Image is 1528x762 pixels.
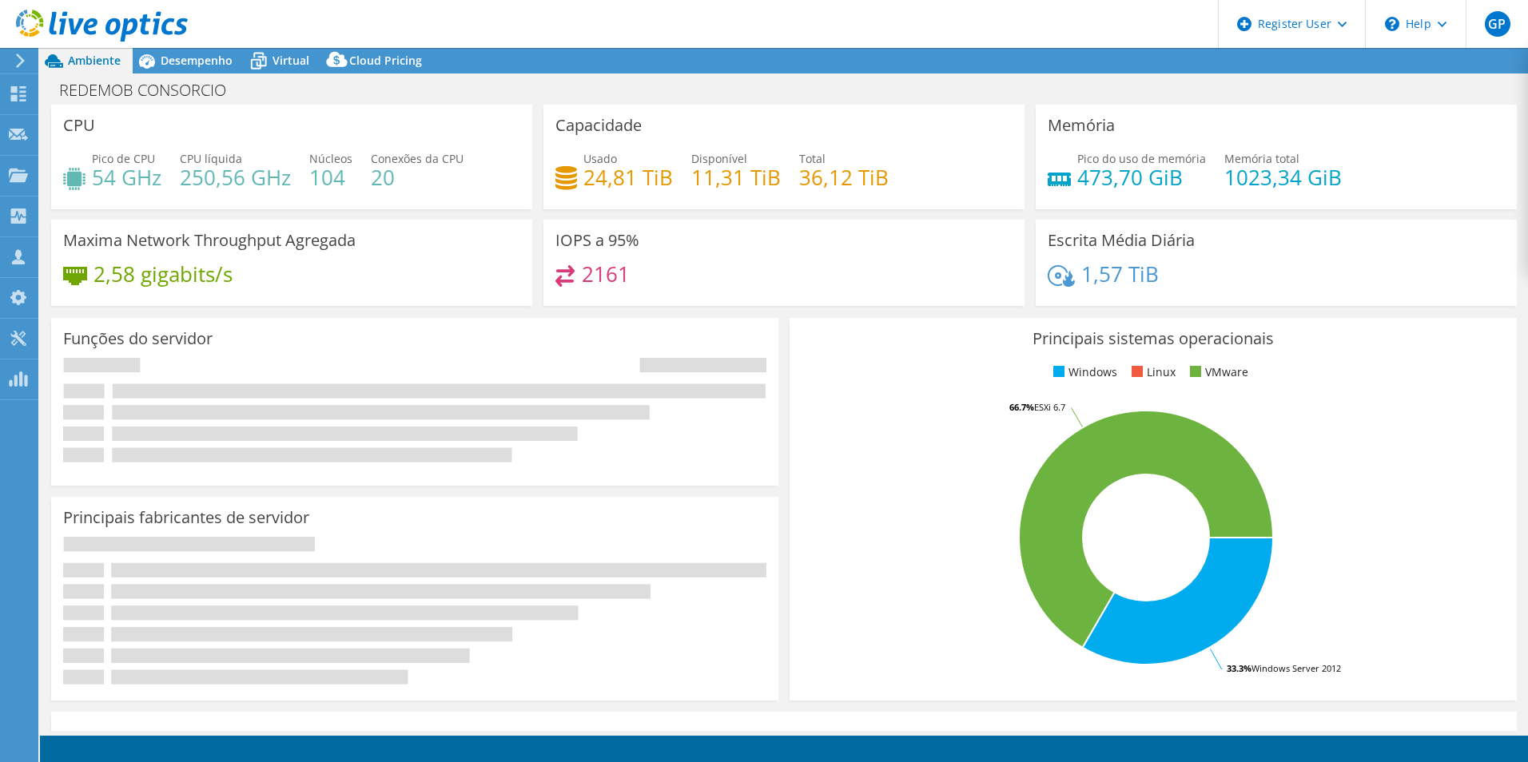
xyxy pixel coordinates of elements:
span: Usado [583,151,617,166]
h4: 473,70 GiB [1077,169,1206,186]
h3: Memória [1048,117,1115,134]
h4: 11,31 TiB [691,169,781,186]
span: GP [1485,11,1510,37]
svg: \n [1385,17,1399,31]
span: Cloud Pricing [349,53,422,68]
span: Núcleos [309,151,352,166]
tspan: 33.3% [1227,662,1251,674]
h4: 1023,34 GiB [1224,169,1342,186]
span: Total [799,151,826,166]
h4: 2161 [582,265,630,283]
li: VMware [1186,363,1248,381]
h3: Maxima Network Throughput Agregada [63,232,356,249]
h3: Principais sistemas operacionais [802,330,1505,347]
h4: 36,12 TiB [799,169,889,186]
h3: IOPS a 95% [555,232,639,249]
tspan: 66.7% [1009,401,1034,413]
h4: 104 [309,169,352,186]
span: Memória total [1224,151,1299,166]
span: Ambiente [68,53,121,68]
li: Windows [1049,363,1117,381]
span: Pico do uso de memória [1077,151,1206,166]
span: Desempenho [161,53,233,68]
tspan: Windows Server 2012 [1251,662,1341,674]
h3: Funções do servidor [63,330,213,347]
span: Disponível [691,151,747,166]
h1: REDEMOB CONSORCIO [52,81,251,99]
h4: 1,57 TiB [1081,265,1159,283]
h3: Escrita Média Diária [1048,232,1195,249]
h3: Capacidade [555,117,642,134]
span: Virtual [273,53,309,68]
h4: 250,56 GHz [180,169,291,186]
span: Pico de CPU [92,151,155,166]
h4: 2,58 gigabits/s [94,265,233,283]
h3: Principais fabricantes de servidor [63,509,309,526]
h4: 20 [371,169,464,186]
tspan: ESXi 6.7 [1034,401,1065,413]
h4: 24,81 TiB [583,169,673,186]
h3: CPU [63,117,95,134]
li: Linux [1128,363,1176,381]
span: CPU líquida [180,151,242,166]
h4: 54 GHz [92,169,161,186]
span: Conexões da CPU [371,151,464,166]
